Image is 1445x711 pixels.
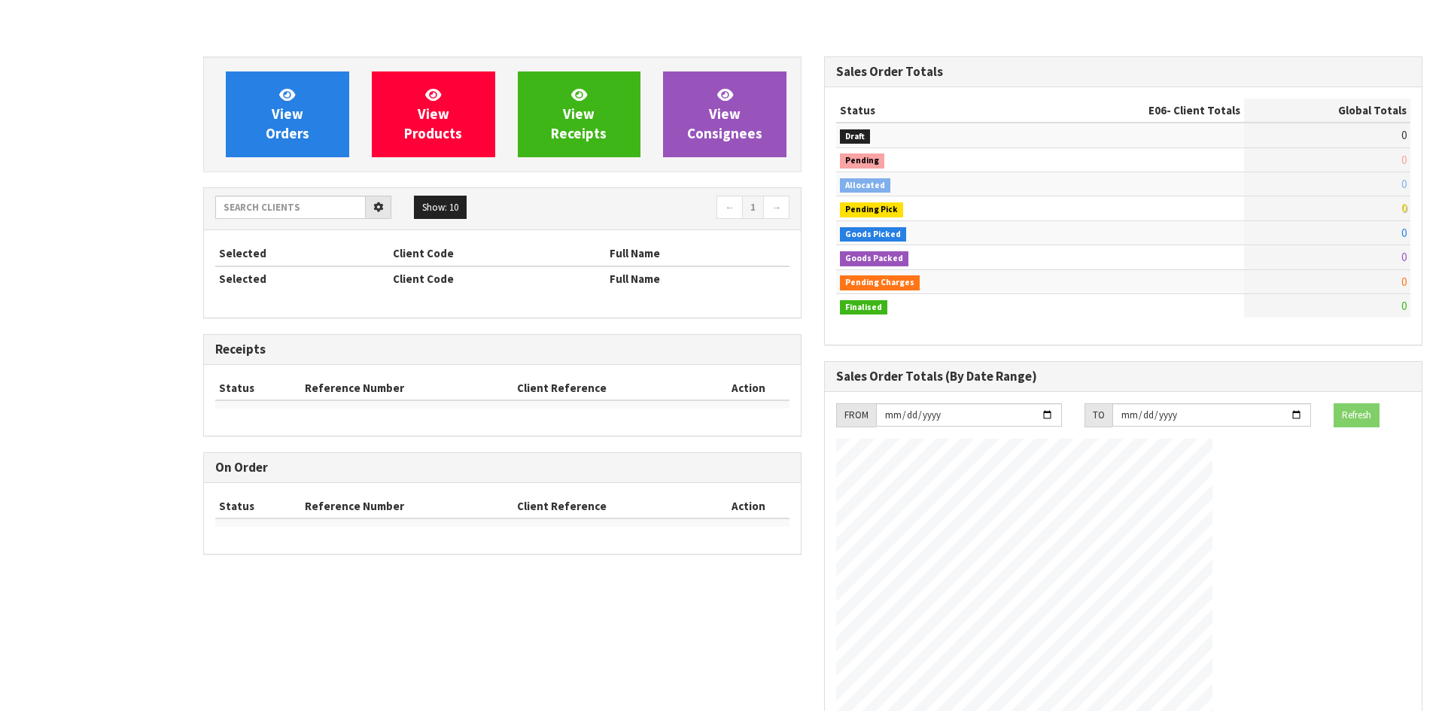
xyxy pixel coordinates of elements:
span: 0 [1401,250,1407,264]
span: View Orders [266,86,309,142]
span: 0 [1401,226,1407,240]
span: 0 [1401,128,1407,142]
th: Selected [215,266,389,290]
th: Action [707,376,789,400]
h3: Sales Order Totals (By Date Range) [836,369,1410,384]
input: Search clients [215,196,366,219]
div: FROM [836,403,876,427]
th: Client Reference [513,494,707,518]
a: ViewConsignees [663,71,786,157]
span: View Products [404,86,462,142]
button: Refresh [1334,403,1380,427]
span: View Receipts [551,86,607,142]
span: Pending [840,153,884,169]
th: Client Code [389,266,606,290]
th: Reference Number [301,494,514,518]
span: 0 [1401,201,1407,215]
h3: Sales Order Totals [836,65,1410,79]
span: 0 [1401,153,1407,167]
th: Full Name [606,266,789,290]
a: 1 [742,196,764,220]
span: 0 [1401,275,1407,289]
th: Global Totals [1244,99,1410,123]
a: → [763,196,789,220]
span: Draft [840,129,870,144]
th: Full Name [606,242,789,266]
h3: On Order [215,460,789,475]
span: View Consignees [687,86,762,142]
div: TO [1085,403,1112,427]
th: - Client Totals [1027,99,1244,123]
h3: Receipts [215,342,789,357]
th: Client Reference [513,376,707,400]
span: Finalised [840,300,887,315]
button: Show: 10 [414,196,467,220]
a: ViewProducts [372,71,495,157]
a: ViewOrders [226,71,349,157]
span: Pending Charges [840,275,920,290]
th: Status [836,99,1027,123]
th: Status [215,376,301,400]
a: ← [716,196,743,220]
th: Status [215,494,301,518]
span: Goods Packed [840,251,908,266]
span: Allocated [840,178,890,193]
span: 0 [1401,299,1407,313]
th: Selected [215,242,389,266]
a: ViewReceipts [518,71,641,157]
span: E06 [1148,103,1167,117]
nav: Page navigation [513,196,789,222]
th: Reference Number [301,376,514,400]
span: Goods Picked [840,227,906,242]
span: 0 [1401,177,1407,191]
th: Action [707,494,789,518]
th: Client Code [389,242,606,266]
span: Pending Pick [840,202,903,217]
